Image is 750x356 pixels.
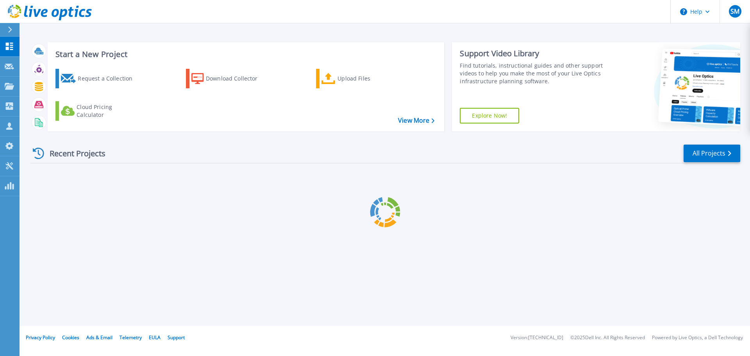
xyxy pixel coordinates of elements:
div: Support Video Library [460,48,607,59]
div: Recent Projects [30,144,116,163]
div: Download Collector [206,71,268,86]
a: Explore Now! [460,108,519,123]
a: View More [398,117,434,124]
a: EULA [149,334,161,341]
a: Support [168,334,185,341]
div: Find tutorials, instructional guides and other support videos to help you make the most of your L... [460,62,607,85]
h3: Start a New Project [55,50,434,59]
a: Ads & Email [86,334,112,341]
a: Privacy Policy [26,334,55,341]
li: Version: [TECHNICAL_ID] [511,335,563,340]
a: Upload Files [316,69,403,88]
a: Download Collector [186,69,273,88]
a: All Projects [684,145,740,162]
div: Cloud Pricing Calculator [77,103,139,119]
div: Upload Files [337,71,400,86]
span: SM [730,8,739,14]
li: © 2025 Dell Inc. All Rights Reserved [570,335,645,340]
div: Request a Collection [78,71,140,86]
li: Powered by Live Optics, a Dell Technology [652,335,743,340]
a: Cookies [62,334,79,341]
a: Request a Collection [55,69,143,88]
a: Telemetry [120,334,142,341]
a: Cloud Pricing Calculator [55,101,143,121]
